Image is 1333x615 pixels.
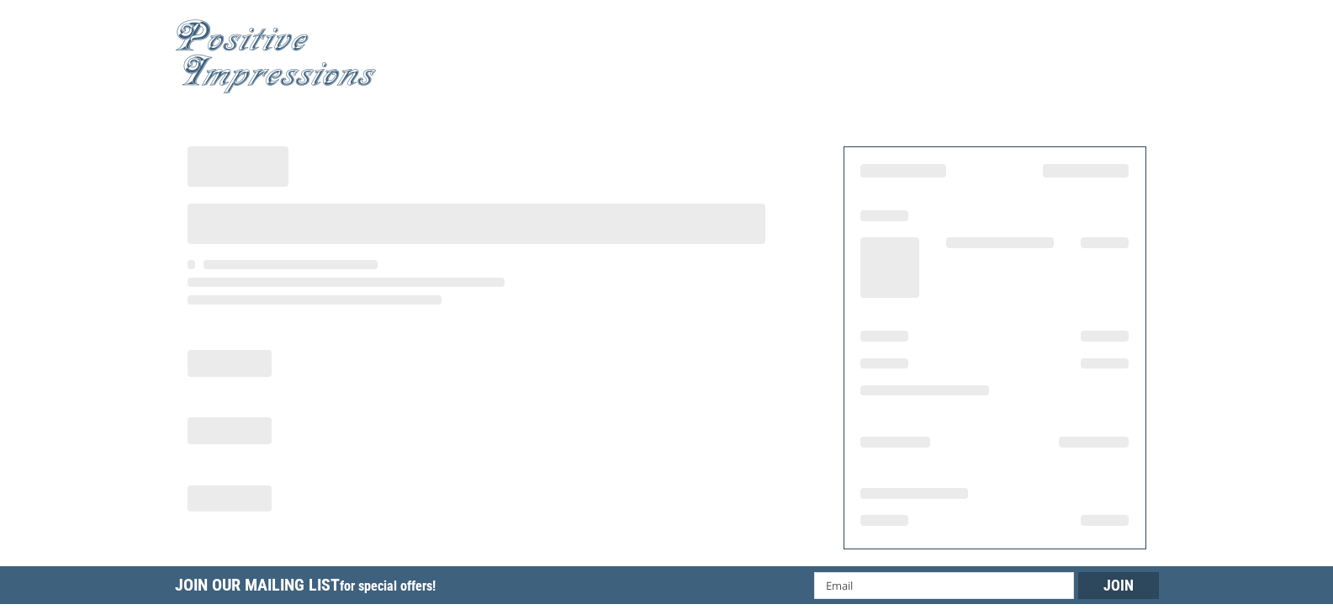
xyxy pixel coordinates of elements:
input: Join [1078,572,1159,599]
img: Positive Impressions [175,19,377,94]
input: Email [814,572,1074,599]
span: for special offers! [340,578,436,594]
h5: Join Our Mailing List [175,566,444,609]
